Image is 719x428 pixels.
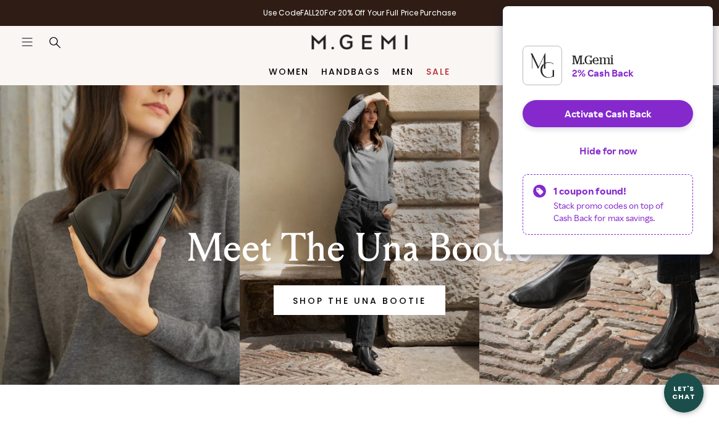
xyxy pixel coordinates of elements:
a: Men [392,67,414,77]
a: Handbags [321,67,380,77]
div: Let's Chat [664,385,704,400]
img: M.Gemi [311,35,408,49]
strong: FALL20 [300,7,325,18]
div: Meet The Una Bootie [130,226,589,271]
button: Open site menu [21,36,33,48]
a: Banner primary button [274,285,445,315]
a: Sale [426,67,450,77]
a: Women [269,67,309,77]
